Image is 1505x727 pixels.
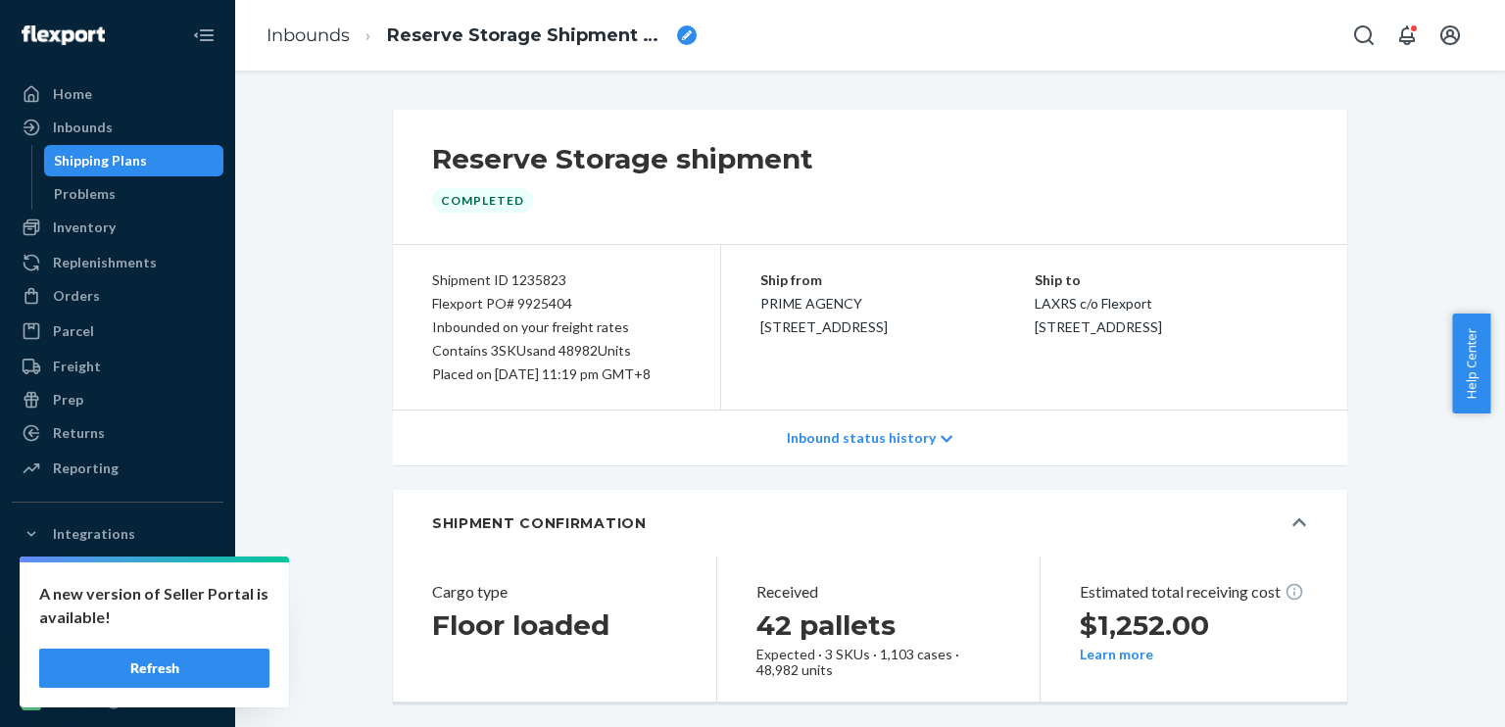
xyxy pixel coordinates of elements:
a: eBay [12,552,223,583]
button: Refresh [39,649,269,688]
h5: SHIPMENT CONFIRMATION [432,513,647,533]
a: Problems [44,178,224,210]
a: Parcel [12,315,223,347]
div: Expected · 3 SKUs · 1,103 cases · 48,982 units [756,647,985,678]
div: Inbounded on your freight rates [432,315,681,339]
h2: Reserve Storage shipment [432,141,813,176]
button: Learn more [1080,647,1153,662]
button: SHIPMENT CONFIRMATION [393,490,1347,557]
p: Ship from [760,268,1035,292]
div: Orders [53,286,100,306]
a: Pipe17 [12,685,223,716]
button: Open Search Box [1344,16,1384,55]
div: Prep [53,390,83,410]
div: Shipment ID 1235823 [432,268,681,292]
a: Amazon [12,585,223,616]
div: Completed [432,188,533,213]
a: Orders [12,280,223,312]
span: [STREET_ADDRESS] [1035,318,1162,335]
div: Returns [53,423,105,443]
button: Integrations [12,518,223,550]
a: Inbounds [267,24,350,46]
div: Parcel [53,321,94,341]
button: Open notifications [1387,16,1427,55]
a: Walmart [12,652,223,683]
div: Problems [54,184,116,204]
h2: 42 pallets [756,607,985,643]
ol: breadcrumbs [251,7,712,65]
a: Inventory [12,212,223,243]
a: Replenishments [12,247,223,278]
p: A new version of Seller Portal is available! [39,582,269,629]
p: Ship to [1035,268,1309,292]
p: Inbound status history [787,428,936,448]
span: PRIME AGENCY [STREET_ADDRESS] [760,295,888,335]
header: Received [756,580,985,604]
a: Returns [12,417,223,449]
div: Integrations [53,524,135,544]
button: Help Center [1452,314,1490,413]
a: GeekSeller [12,618,223,650]
div: Inventory [53,218,116,237]
div: Placed on [DATE] 11:19 pm GMT+8 [432,363,681,386]
div: Shipping Plans [54,151,147,170]
div: Home [53,84,92,104]
span: Reserve Storage Shipment STI3133c22e2e [387,24,669,49]
img: Flexport logo [22,25,105,45]
a: Reporting [12,453,223,484]
header: Cargo type [432,580,661,604]
div: Replenishments [53,253,157,272]
a: Prep [12,384,223,415]
a: Inbounds [12,112,223,143]
button: Open account menu [1431,16,1470,55]
p: LAXRS c/o Flexport [1035,292,1309,315]
p: Estimated total receiving cost [1080,580,1308,604]
h2: Floor loaded [432,607,661,643]
div: Reporting [53,459,119,478]
h2: $1,252.00 [1080,607,1308,643]
div: Freight [53,357,101,376]
div: Inbounds [53,118,113,137]
div: Flexport PO# 9925404 [432,292,681,315]
button: Close Navigation [184,16,223,55]
a: Shipping Plans [44,145,224,176]
a: Home [12,78,223,110]
div: Contains 3 SKUs and 48982 Units [432,339,681,363]
a: Freight [12,351,223,382]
